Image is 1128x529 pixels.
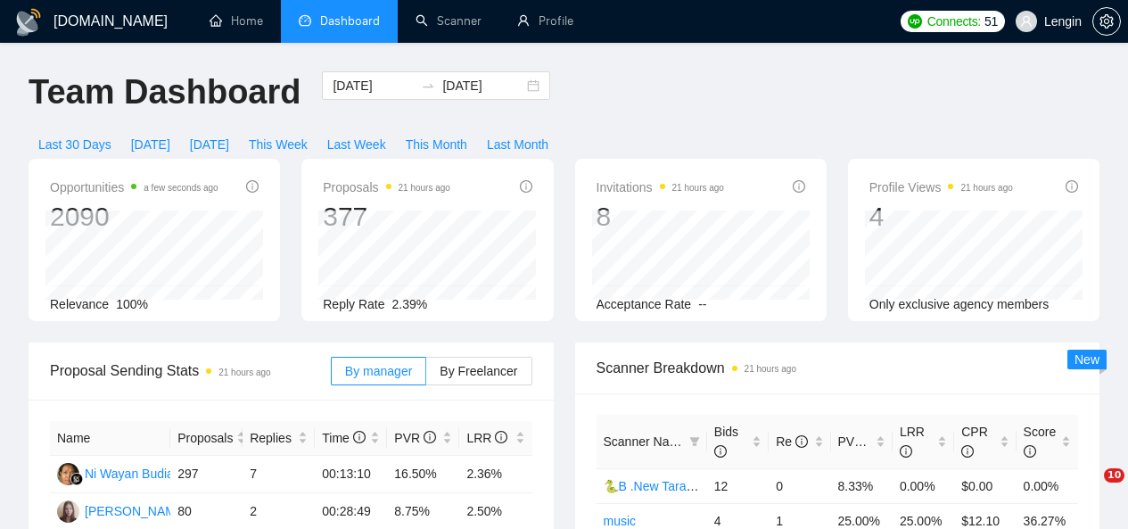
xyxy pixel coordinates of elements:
[38,135,111,154] span: Last 30 Days
[1024,425,1057,459] span: Score
[459,456,531,493] td: 2.36%
[394,431,436,445] span: PVR
[1093,14,1120,29] span: setting
[769,468,830,503] td: 0
[144,183,218,193] time: a few seconds ago
[686,428,704,455] span: filter
[50,360,331,382] span: Proposal Sending Stats
[795,435,808,448] span: info-circle
[317,130,396,159] button: Last Week
[442,76,523,95] input: End date
[698,297,706,311] span: --
[1074,352,1099,367] span: New
[57,500,79,523] img: NB
[243,456,315,493] td: 7
[57,503,187,517] a: NB[PERSON_NAME]
[597,200,724,234] div: 8
[597,177,724,198] span: Invitations
[961,445,974,458] span: info-circle
[50,297,109,311] span: Relevance
[322,431,365,445] span: Time
[604,479,830,493] a: 🐍B .New Taras - Wordpress short 23/04
[177,428,233,448] span: Proposals
[396,130,477,159] button: This Month
[333,76,414,95] input: Start date
[249,135,308,154] span: This Week
[520,180,532,193] span: info-circle
[70,473,83,485] img: gigradar-bm.png
[116,297,148,311] span: 100%
[190,135,229,154] span: [DATE]
[218,368,270,377] time: 21 hours ago
[900,445,912,458] span: info-circle
[1017,468,1078,503] td: 0.00%
[893,468,954,503] td: 0.00%
[745,364,796,374] time: 21 hours ago
[714,425,738,459] span: Bids
[927,12,981,31] span: Connects:
[1066,180,1078,193] span: info-circle
[299,14,311,27] span: dashboard
[50,421,170,456] th: Name
[672,183,724,193] time: 21 hours ago
[121,130,180,159] button: [DATE]
[495,431,507,443] span: info-circle
[210,13,263,29] a: homeHome
[793,180,805,193] span: info-circle
[131,135,170,154] span: [DATE]
[776,434,808,449] span: Re
[57,463,79,485] img: NW
[707,468,769,503] td: 12
[604,434,687,449] span: Scanner Name
[961,425,988,459] span: CPR
[1092,14,1121,29] a: setting
[323,297,384,311] span: Reply Rate
[1092,7,1121,36] button: setting
[29,71,301,113] h1: Team Dashboard
[689,436,700,447] span: filter
[180,130,239,159] button: [DATE]
[243,421,315,456] th: Replies
[960,183,1012,193] time: 21 hours ago
[466,431,507,445] span: LRR
[1024,445,1036,458] span: info-circle
[416,13,482,29] a: searchScanner
[57,466,185,480] a: NWNi Wayan Budiarti
[908,14,922,29] img: upwork-logo.png
[353,431,366,443] span: info-circle
[239,130,317,159] button: This Week
[440,364,517,378] span: By Freelancer
[50,177,218,198] span: Opportunities
[838,434,880,449] span: PVR
[406,135,467,154] span: This Month
[250,428,294,448] span: Replies
[170,456,243,493] td: 297
[246,180,259,193] span: info-circle
[392,297,428,311] span: 2.39%
[399,183,450,193] time: 21 hours ago
[1104,468,1124,483] span: 10
[387,456,459,493] td: 16.50%
[424,431,436,443] span: info-circle
[984,12,998,31] span: 51
[867,435,879,448] span: info-circle
[320,13,380,29] span: Dashboard
[869,297,1050,311] span: Only exclusive agency members
[714,445,727,458] span: info-circle
[327,135,386,154] span: Last Week
[323,177,450,198] span: Proposals
[345,364,412,378] span: By manager
[315,456,387,493] td: 00:13:10
[869,177,1013,198] span: Profile Views
[50,200,218,234] div: 2090
[604,514,637,528] a: music
[477,130,558,159] button: Last Month
[85,501,187,521] div: [PERSON_NAME]
[1020,15,1033,28] span: user
[597,357,1079,379] span: Scanner Breakdown
[29,130,121,159] button: Last 30 Days
[831,468,893,503] td: 8.33%
[170,421,243,456] th: Proposals
[1067,468,1110,511] iframe: Intercom live chat
[14,8,43,37] img: logo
